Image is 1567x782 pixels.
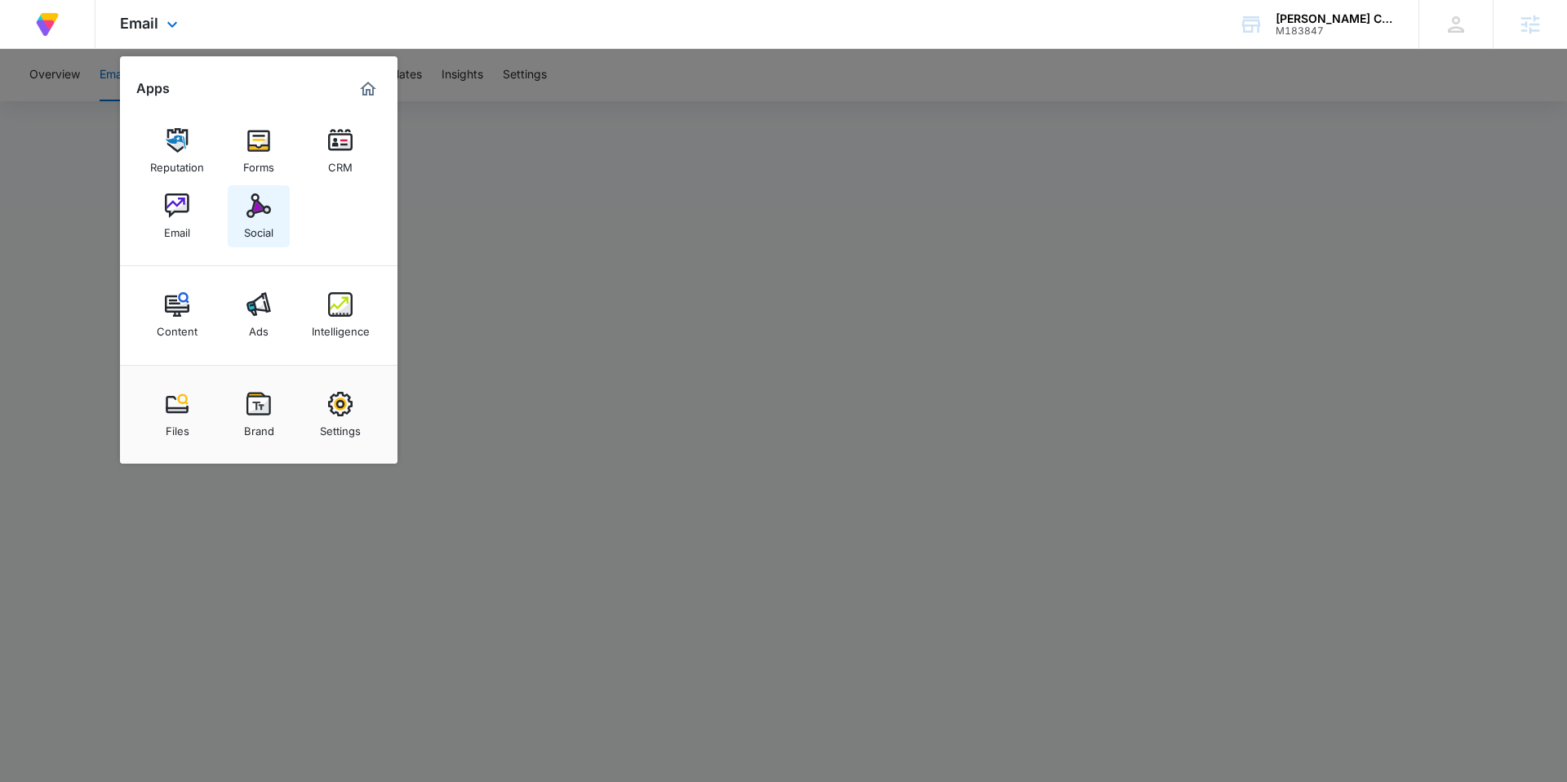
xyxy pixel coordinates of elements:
div: Social [244,218,273,239]
div: Forms [243,153,274,174]
a: Email [146,185,208,247]
div: Content [157,317,198,338]
a: Files [146,384,208,446]
a: Reputation [146,120,208,182]
div: Ads [249,317,269,338]
div: account name [1276,12,1395,25]
a: Settings [309,384,371,446]
div: CRM [328,153,353,174]
a: Ads [228,284,290,346]
div: Intelligence [312,317,370,338]
div: Settings [320,416,361,438]
div: Email [164,218,190,239]
div: account id [1276,25,1395,37]
a: Social [228,185,290,247]
a: CRM [309,120,371,182]
a: Marketing 360® Dashboard [355,76,381,102]
span: Email [120,15,158,32]
img: Volusion [33,10,62,39]
div: Reputation [150,153,204,174]
div: Brand [244,416,274,438]
h2: Apps [136,81,170,96]
a: Intelligence [309,284,371,346]
a: Forms [228,120,290,182]
div: Files [166,416,189,438]
a: Content [146,284,208,346]
a: Brand [228,384,290,446]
